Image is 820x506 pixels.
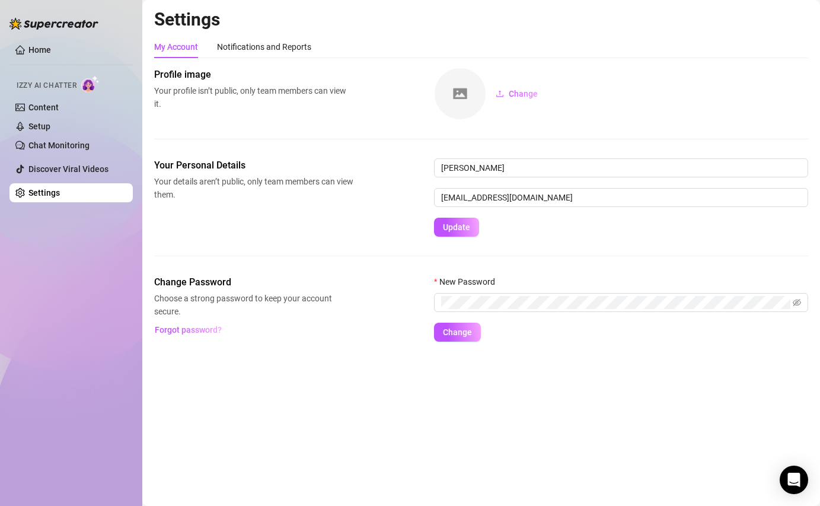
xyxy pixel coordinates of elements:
[217,40,311,53] div: Notifications and Reports
[780,466,808,494] div: Open Intercom Messenger
[28,141,90,150] a: Chat Monitoring
[28,103,59,112] a: Content
[154,275,353,289] span: Change Password
[28,164,109,174] a: Discover Viral Videos
[154,175,353,201] span: Your details aren’t public, only team members can view them.
[28,45,51,55] a: Home
[154,158,353,173] span: Your Personal Details
[509,89,538,98] span: Change
[434,158,808,177] input: Enter name
[155,325,222,335] span: Forgot password?
[154,40,198,53] div: My Account
[9,18,98,30] img: logo-BBDzfeDw.svg
[154,84,353,110] span: Your profile isn’t public, only team members can view it.
[81,75,100,93] img: AI Chatter
[154,292,353,318] span: Choose a strong password to keep your account secure.
[154,68,353,82] span: Profile image
[441,296,790,309] input: New Password
[496,90,504,98] span: upload
[17,80,76,91] span: Izzy AI Chatter
[434,275,503,288] label: New Password
[434,323,481,342] button: Change
[793,298,801,307] span: eye-invisible
[434,188,808,207] input: Enter new email
[434,218,479,237] button: Update
[443,222,470,232] span: Update
[486,84,547,103] button: Change
[443,327,472,337] span: Change
[154,8,808,31] h2: Settings
[28,122,50,131] a: Setup
[154,320,222,339] button: Forgot password?
[28,188,60,198] a: Settings
[435,68,486,119] img: square-placeholder.png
